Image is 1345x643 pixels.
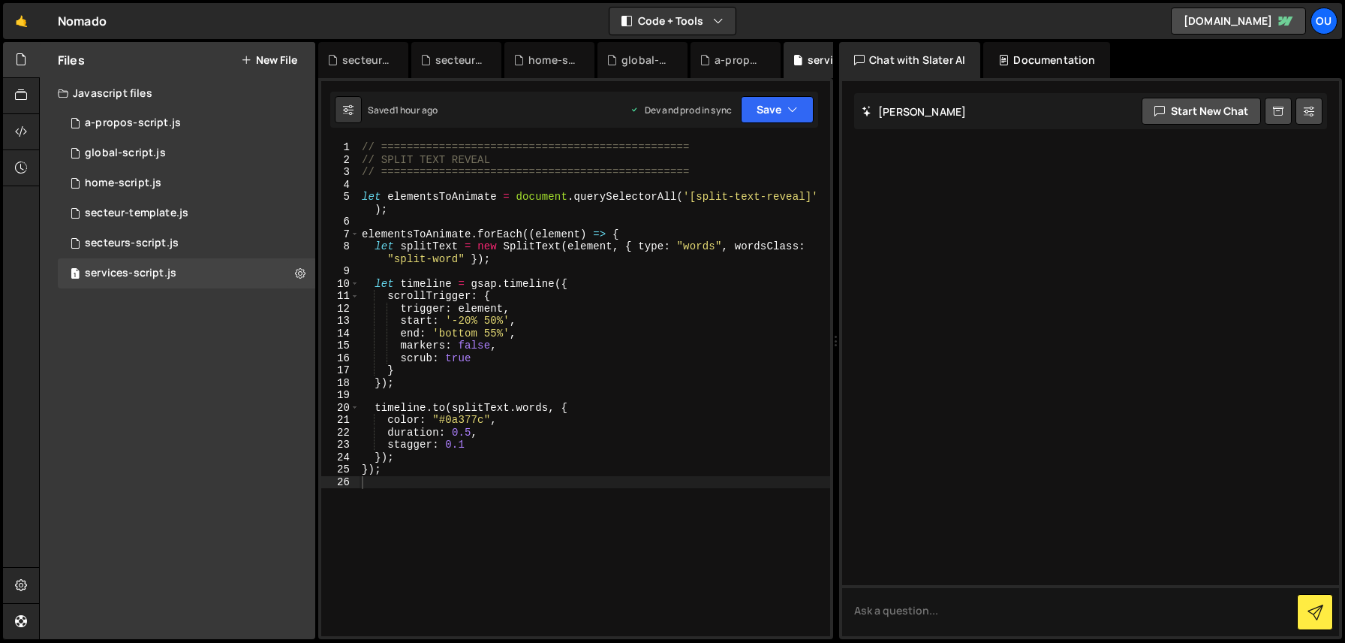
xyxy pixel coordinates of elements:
[321,303,360,315] div: 12
[58,52,85,68] h2: Files
[321,278,360,291] div: 10
[58,108,315,138] div: 17118/48365.js
[342,53,390,68] div: secteurs-script.js
[321,377,360,390] div: 18
[528,53,576,68] div: home-script.js
[85,267,176,280] div: services-script.js
[85,116,181,130] div: a-propos-script.js
[839,42,980,78] div: Chat with Slater AI
[321,228,360,241] div: 7
[85,237,179,250] div: secteurs-script.js
[1310,8,1337,35] a: Ou
[630,104,732,116] div: Dev and prod in sync
[321,439,360,451] div: 23
[435,53,483,68] div: secteur-template.js
[58,258,315,288] div: 17118/48111.js
[321,463,360,476] div: 25
[321,191,360,216] div: 5
[321,340,360,352] div: 15
[1171,8,1306,35] a: [DOMAIN_NAME]
[983,42,1110,78] div: Documentation
[368,104,438,116] div: Saved
[321,154,360,167] div: 2
[741,96,814,123] button: Save
[321,476,360,489] div: 26
[862,104,966,119] h2: [PERSON_NAME]
[621,53,669,68] div: global-script.js
[58,12,107,30] div: Nomado
[58,168,315,198] div: 17118/48013.js
[395,104,438,116] div: 1 hour ago
[321,265,360,278] div: 9
[321,240,360,265] div: 8
[321,389,360,402] div: 19
[321,328,360,340] div: 14
[321,414,360,427] div: 21
[3,3,40,39] a: 🤙
[321,216,360,228] div: 6
[85,146,166,160] div: global-script.js
[85,177,161,190] div: home-script.js
[321,451,360,464] div: 24
[715,53,763,68] div: a-propos-script.js
[58,198,315,228] div: 17118/47993.js
[58,138,315,168] div: 17118/47216.js
[321,364,360,377] div: 17
[321,402,360,415] div: 20
[1142,98,1261,125] button: Start new chat
[85,207,188,220] div: secteur-template.js
[40,78,315,108] div: Javascript files
[321,352,360,365] div: 16
[71,269,80,281] span: 1
[609,8,736,35] button: Code + Tools
[321,179,360,192] div: 4
[321,315,360,328] div: 13
[808,53,856,68] div: services-script.js
[321,290,360,303] div: 11
[321,427,360,439] div: 22
[321,141,360,154] div: 1
[321,166,360,179] div: 3
[58,228,315,258] div: 17118/47897.js
[241,54,297,66] button: New File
